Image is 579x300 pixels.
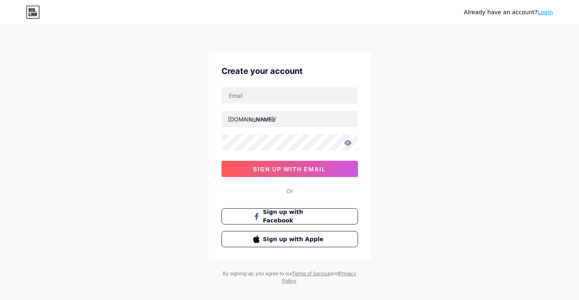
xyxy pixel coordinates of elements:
[286,187,293,195] div: Or
[263,208,326,225] span: Sign up with Facebook
[221,231,358,247] button: Sign up with Apple
[292,270,330,276] a: Terms of Service
[253,166,326,173] span: sign up with email
[228,115,276,123] div: [DOMAIN_NAME]/
[221,161,358,177] button: sign up with email
[538,9,553,15] a: Login
[263,235,326,244] span: Sign up with Apple
[221,65,358,77] div: Create your account
[222,87,358,104] input: Email
[221,270,359,285] div: By signing up, you agree to our and .
[222,111,358,127] input: username
[221,208,358,224] button: Sign up with Facebook
[464,8,553,17] div: Already have an account?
